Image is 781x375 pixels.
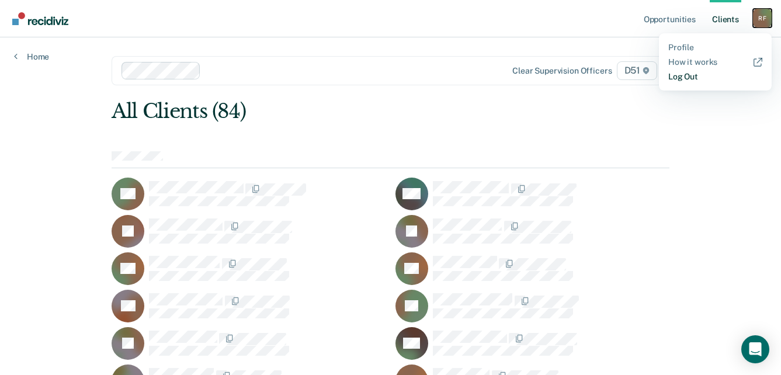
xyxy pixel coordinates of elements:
[668,72,762,82] a: Log Out
[512,66,612,76] div: Clear supervision officers
[741,335,769,363] div: Open Intercom Messenger
[112,99,558,123] div: All Clients (84)
[753,9,772,27] button: Profile dropdown button
[14,51,49,62] a: Home
[12,12,68,25] img: Recidiviz
[668,43,762,53] a: Profile
[668,57,762,67] a: How it works
[617,61,657,80] span: D51
[753,9,772,27] div: R F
